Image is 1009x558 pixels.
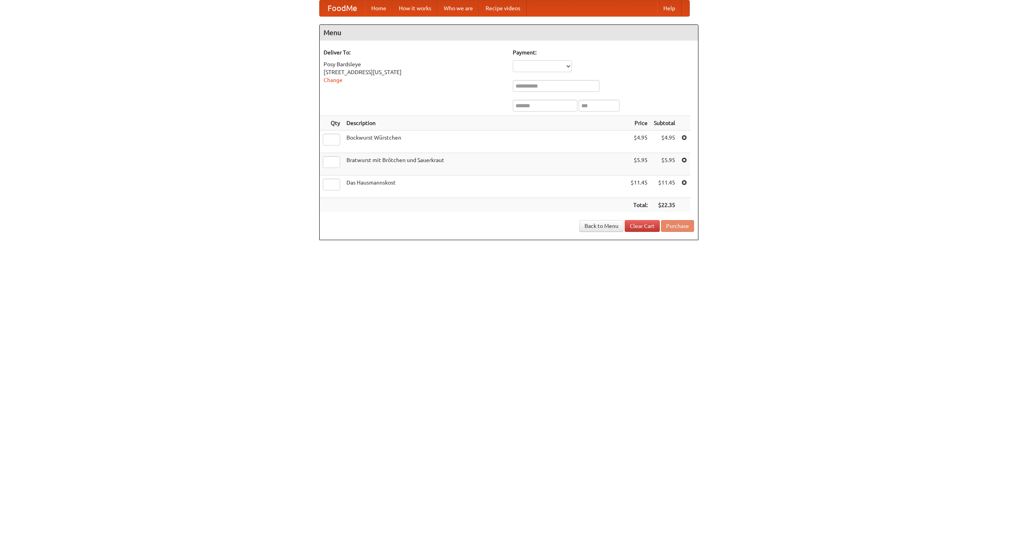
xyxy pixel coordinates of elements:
[651,198,678,213] th: $22.35
[627,131,651,153] td: $4.95
[320,0,365,16] a: FoodMe
[651,116,678,131] th: Subtotal
[343,131,627,153] td: Bockwurst Würstchen
[627,153,651,175] td: $5.95
[651,175,678,198] td: $11.45
[513,49,694,56] h5: Payment:
[651,131,678,153] td: $4.95
[343,116,627,131] th: Description
[324,77,343,83] a: Change
[324,60,505,68] div: Posy Bardsleye
[479,0,527,16] a: Recipe videos
[627,175,651,198] td: $11.45
[324,49,505,56] h5: Deliver To:
[437,0,479,16] a: Who we are
[320,116,343,131] th: Qty
[343,175,627,198] td: Das Hausmannskost
[324,68,505,76] div: [STREET_ADDRESS][US_STATE]
[343,153,627,175] td: Bratwurst mit Brötchen und Sauerkraut
[579,220,624,232] a: Back to Menu
[657,0,681,16] a: Help
[627,116,651,131] th: Price
[627,198,651,213] th: Total:
[661,220,694,232] button: Purchase
[320,25,698,41] h4: Menu
[625,220,660,232] a: Clear Cart
[651,153,678,175] td: $5.95
[393,0,437,16] a: How it works
[365,0,393,16] a: Home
